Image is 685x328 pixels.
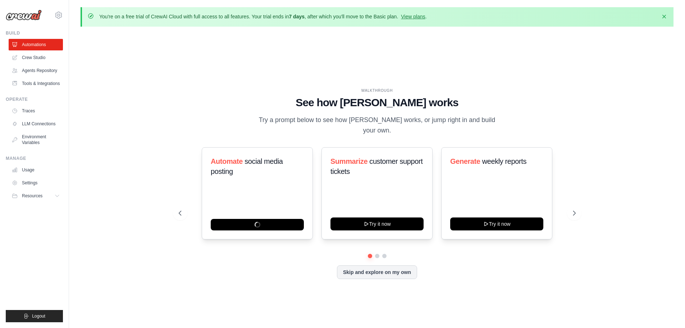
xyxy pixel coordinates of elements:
[6,310,63,322] button: Logout
[32,313,45,319] span: Logout
[649,293,685,328] iframe: Chat Widget
[450,157,480,165] span: Generate
[6,96,63,102] div: Operate
[9,65,63,76] a: Agents Repository
[337,265,417,279] button: Skip and explore on my own
[256,115,498,136] p: Try a prompt below to see how [PERSON_NAME] works, or jump right in and build your own.
[450,217,543,230] button: Try it now
[179,96,576,109] h1: See how [PERSON_NAME] works
[330,157,423,175] span: customer support tickets
[482,157,526,165] span: weekly reports
[9,131,63,148] a: Environment Variables
[289,14,305,19] strong: 7 days
[9,118,63,130] a: LLM Connections
[211,157,283,175] span: social media posting
[9,177,63,189] a: Settings
[99,13,427,20] p: You're on a free trial of CrewAI Cloud with full access to all features. Your trial ends in , aft...
[9,78,63,89] a: Tools & Integrations
[6,156,63,161] div: Manage
[22,193,42,199] span: Resources
[9,52,63,63] a: Crew Studio
[179,88,576,93] div: WALKTHROUGH
[9,164,63,176] a: Usage
[211,157,243,165] span: Automate
[401,14,425,19] a: View plans
[9,105,63,117] a: Traces
[330,157,367,165] span: Summarize
[9,39,63,50] a: Automations
[6,10,42,21] img: Logo
[330,217,424,230] button: Try it now
[9,190,63,202] button: Resources
[6,30,63,36] div: Build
